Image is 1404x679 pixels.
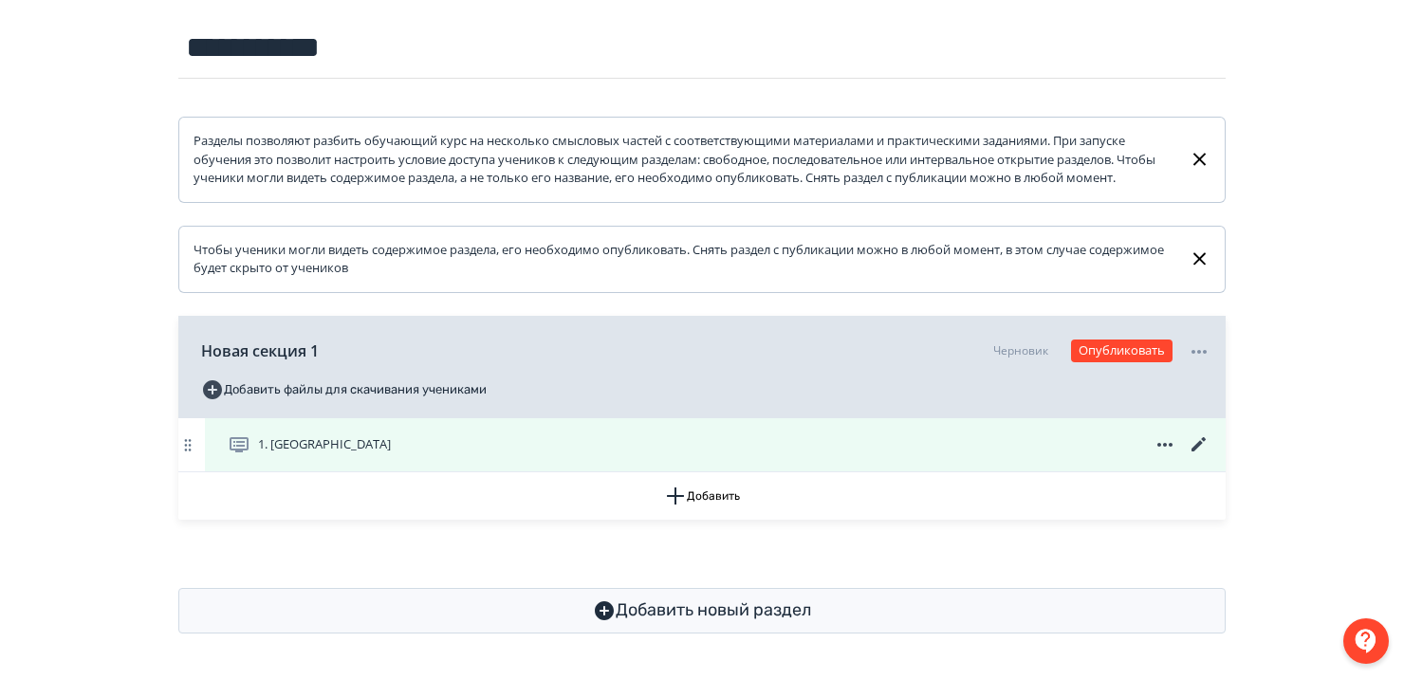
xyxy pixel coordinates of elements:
[1071,339,1173,362] button: Опубликовать
[201,375,487,405] button: Добавить файлы для скачивания учениками
[178,418,1226,472] div: 1. [GEOGRAPHIC_DATA]
[178,472,1226,520] button: Добавить
[178,588,1226,633] button: Добавить новый раздел
[194,132,1173,188] div: Разделы позволяют разбить обучающий курс на несколько смысловых частей с соответствующими материа...
[258,435,391,454] span: 1. Kaiten
[993,342,1048,359] div: Черновик
[201,339,319,362] span: Новая секция 1
[194,241,1173,278] div: Чтобы ученики могли видеть содержимое раздела, его необходимо опубликовать. Снять раздел с публик...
